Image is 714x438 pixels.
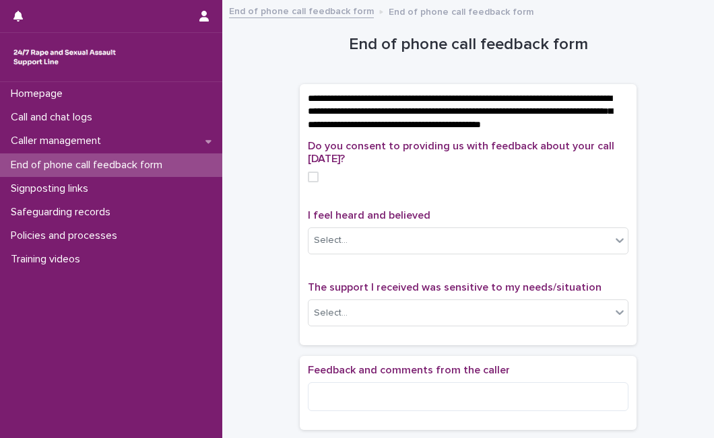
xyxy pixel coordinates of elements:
img: rhQMoQhaT3yELyF149Cw [11,44,119,71]
p: Policies and processes [5,229,128,242]
p: Safeguarding records [5,206,121,219]
span: Do you consent to providing us with feedback about your call [DATE]? [308,141,614,164]
p: End of phone call feedback form [5,159,173,172]
h1: End of phone call feedback form [300,35,637,54]
p: End of phone call feedback form [389,3,533,18]
p: Call and chat logs [5,111,103,124]
p: Signposting links [5,182,99,195]
div: Select... [314,233,348,248]
p: Homepage [5,87,73,100]
span: I feel heard and believed [308,210,430,221]
div: Select... [314,306,348,320]
a: End of phone call feedback form [229,3,374,18]
p: Training videos [5,253,91,266]
span: The support I received was sensitive to my needs/situation [308,282,602,293]
span: Feedback and comments from the caller [308,365,510,375]
p: Caller management [5,135,112,147]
